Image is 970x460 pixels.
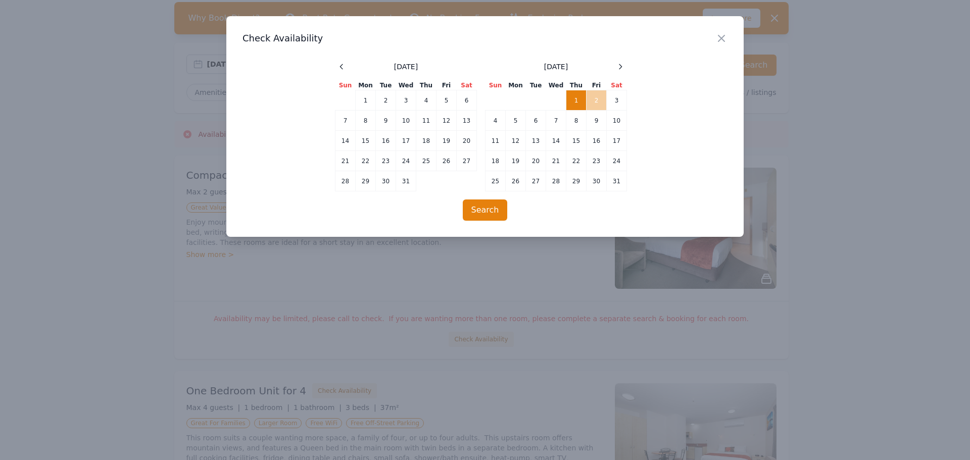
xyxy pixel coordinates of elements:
[486,81,506,90] th: Sun
[457,81,477,90] th: Sat
[396,171,416,191] td: 31
[526,131,546,151] td: 13
[587,111,607,131] td: 9
[607,151,627,171] td: 24
[546,151,566,171] td: 21
[526,111,546,131] td: 6
[607,131,627,151] td: 17
[607,111,627,131] td: 10
[243,32,727,44] h3: Check Availability
[486,131,506,151] td: 11
[416,90,437,111] td: 4
[335,131,356,151] td: 14
[506,81,526,90] th: Mon
[376,81,396,90] th: Tue
[394,62,418,72] span: [DATE]
[587,171,607,191] td: 30
[376,131,396,151] td: 16
[416,151,437,171] td: 25
[457,111,477,131] td: 13
[376,171,396,191] td: 30
[566,151,587,171] td: 22
[356,131,376,151] td: 15
[506,131,526,151] td: 12
[335,81,356,90] th: Sun
[416,131,437,151] td: 18
[506,151,526,171] td: 19
[546,111,566,131] td: 7
[356,111,376,131] td: 8
[437,131,457,151] td: 19
[607,81,627,90] th: Sat
[335,171,356,191] td: 28
[506,171,526,191] td: 26
[587,131,607,151] td: 16
[546,171,566,191] td: 28
[587,151,607,171] td: 23
[566,111,587,131] td: 8
[416,111,437,131] td: 11
[457,90,477,111] td: 6
[416,81,437,90] th: Thu
[486,111,506,131] td: 4
[587,90,607,111] td: 2
[335,111,356,131] td: 7
[376,151,396,171] td: 23
[566,90,587,111] td: 1
[396,131,416,151] td: 17
[526,151,546,171] td: 20
[587,81,607,90] th: Fri
[335,151,356,171] td: 21
[396,151,416,171] td: 24
[437,111,457,131] td: 12
[396,90,416,111] td: 3
[376,111,396,131] td: 9
[457,131,477,151] td: 20
[437,81,457,90] th: Fri
[544,62,568,72] span: [DATE]
[607,90,627,111] td: 3
[546,131,566,151] td: 14
[526,171,546,191] td: 27
[526,81,546,90] th: Tue
[376,90,396,111] td: 2
[486,171,506,191] td: 25
[396,111,416,131] td: 10
[396,81,416,90] th: Wed
[486,151,506,171] td: 18
[463,199,508,221] button: Search
[506,111,526,131] td: 5
[566,81,587,90] th: Thu
[356,151,376,171] td: 22
[437,90,457,111] td: 5
[566,171,587,191] td: 29
[546,81,566,90] th: Wed
[356,90,376,111] td: 1
[457,151,477,171] td: 27
[356,171,376,191] td: 29
[356,81,376,90] th: Mon
[607,171,627,191] td: 31
[437,151,457,171] td: 26
[566,131,587,151] td: 15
